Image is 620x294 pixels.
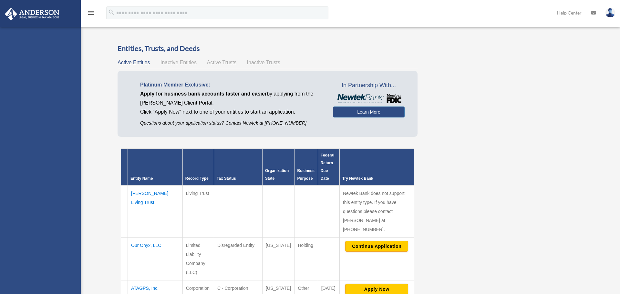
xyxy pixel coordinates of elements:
p: Platinum Member Exclusive: [140,80,323,89]
p: Click "Apply Now" next to one of your entities to start an application. [140,107,323,117]
i: menu [87,9,95,17]
td: Living Trust [182,185,214,238]
span: In Partnership With... [333,80,404,91]
th: Record Type [182,149,214,186]
p: by applying from the [PERSON_NAME] Client Portal. [140,89,323,107]
img: NewtekBankLogoSM.png [336,94,401,104]
th: Organization State [262,149,294,186]
th: Tax Status [214,149,262,186]
td: Our Onyx, LLC [128,238,183,280]
a: Learn More [333,106,404,117]
p: Questions about your application status? Contact Newtek at [PHONE_NUMBER] [140,119,323,127]
span: Active Trusts [207,60,237,65]
td: [US_STATE] [262,238,294,280]
th: Entity Name [128,149,183,186]
img: Anderson Advisors Platinum Portal [3,8,61,20]
td: [PERSON_NAME] Living Trust [128,185,183,238]
a: menu [87,11,95,17]
i: search [108,9,115,16]
span: Inactive Trusts [247,60,280,65]
td: Newtek Bank does not support this entity type. If you have questions please contact [PERSON_NAME]... [339,185,414,238]
span: Active Entities [118,60,150,65]
span: Inactive Entities [160,60,197,65]
td: Holding [294,238,318,280]
img: User Pic [605,8,615,17]
span: Apply for business bank accounts faster and easier [140,91,267,96]
th: Business Purpose [294,149,318,186]
h3: Entities, Trusts, and Deeds [118,44,418,54]
td: Limited Liability Company (LLC) [182,238,214,280]
th: Federal Return Due Date [318,149,339,186]
div: Try Newtek Bank [342,175,411,182]
td: Disregarded Entity [214,238,262,280]
button: Continue Application [345,241,408,252]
